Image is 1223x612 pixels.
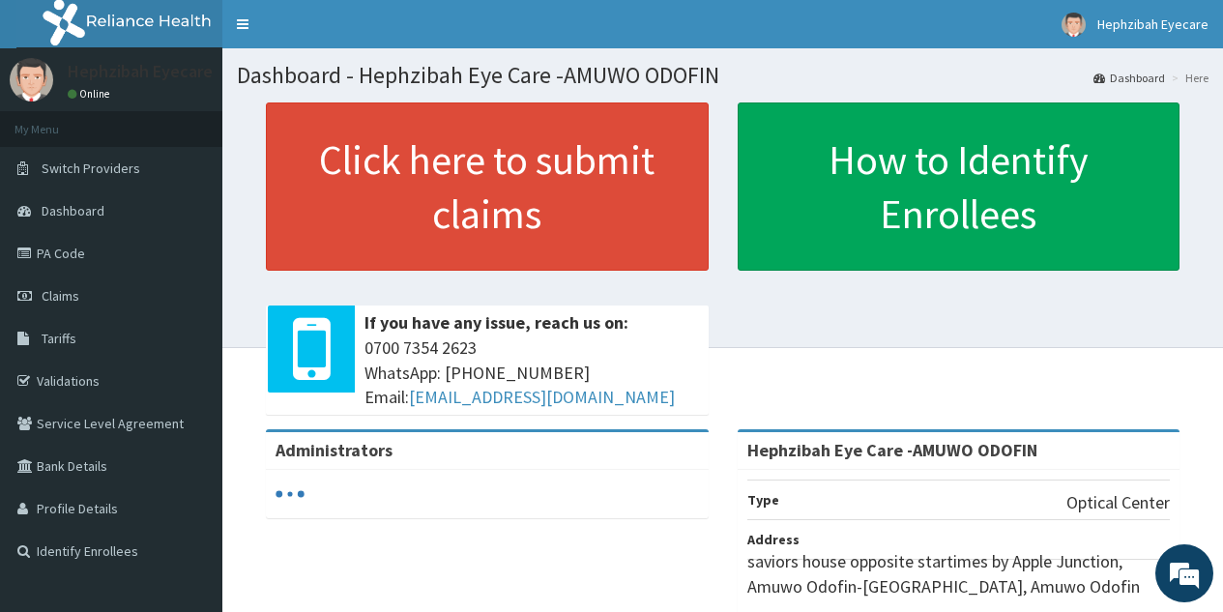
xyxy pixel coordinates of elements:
[409,386,675,408] a: [EMAIL_ADDRESS][DOMAIN_NAME]
[68,87,114,101] a: Online
[364,311,628,334] b: If you have any issue, reach us on:
[1167,70,1208,86] li: Here
[276,480,305,509] svg: audio-loading
[1062,13,1086,37] img: User Image
[747,491,779,509] b: Type
[42,330,76,347] span: Tariffs
[738,102,1180,271] a: How to Identify Enrollees
[747,531,800,548] b: Address
[1093,70,1165,86] a: Dashboard
[42,202,104,219] span: Dashboard
[747,439,1037,461] strong: Hephzibah Eye Care -AMUWO ODOFIN
[364,335,699,410] span: 0700 7354 2623 WhatsApp: [PHONE_NUMBER] Email:
[42,160,140,177] span: Switch Providers
[1066,490,1170,515] p: Optical Center
[42,287,79,305] span: Claims
[10,58,53,102] img: User Image
[1097,15,1208,33] span: Hephzibah Eyecare
[266,102,709,271] a: Click here to submit claims
[276,439,393,461] b: Administrators
[747,549,1171,598] p: saviors house opposite startimes by Apple Junction, Amuwo Odofin-[GEOGRAPHIC_DATA], Amuwo Odofin
[68,63,213,80] p: Hephzibah Eyecare
[237,63,1208,88] h1: Dashboard - Hephzibah Eye Care -AMUWO ODOFIN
